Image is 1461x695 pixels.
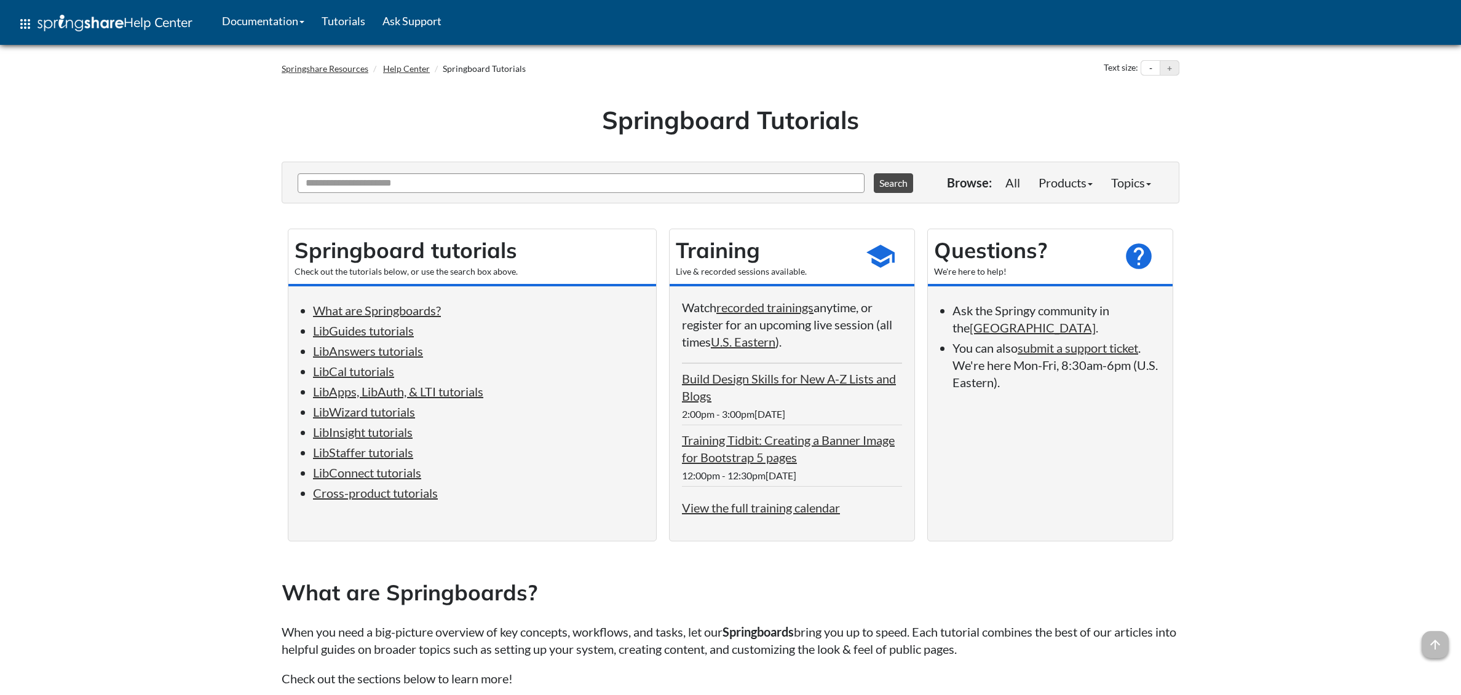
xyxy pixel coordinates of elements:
[18,17,33,31] span: apps
[313,485,438,500] a: Cross-product tutorials
[313,445,413,460] a: LibStaffer tutorials
[682,371,896,403] a: Build Design Skills for New A-Z Lists and Blogs
[723,624,794,639] strong: Springboards
[383,63,430,74] a: Help Center
[313,323,414,338] a: LibGuides tutorials
[716,300,814,315] a: recorded trainings
[282,623,1179,658] p: When you need a big-picture overview of key concepts, workflows, and tasks, let our bring you up ...
[682,500,840,515] a: View the full training calendar
[313,465,421,480] a: LibConnect tutorials
[1101,60,1141,76] div: Text size:
[1123,241,1154,272] span: help
[676,265,853,278] div: Live & recorded sessions available.
[865,241,896,272] span: school
[682,299,902,350] p: Watch anytime, or register for an upcoming live session (all times ).
[682,408,785,420] span: 2:00pm - 3:00pm[DATE]
[947,174,992,191] p: Browse:
[313,344,423,358] a: LibAnswers tutorials
[711,334,775,349] a: U.S. Eastern
[213,6,313,36] a: Documentation
[313,303,441,318] a: What are Springboards?
[996,170,1029,195] a: All
[1160,61,1179,76] button: Increase text size
[1422,631,1449,658] span: arrow_upward
[374,6,450,36] a: Ask Support
[313,6,374,36] a: Tutorials
[934,265,1111,278] div: We're here to help!
[38,15,124,31] img: Springshare
[282,578,1179,608] h2: What are Springboards?
[313,364,394,379] a: LibCal tutorials
[313,384,483,399] a: LibApps, LibAuth, & LTI tutorials
[313,404,415,419] a: LibWizard tutorials
[313,425,413,439] a: LibInsight tutorials
[676,235,853,265] h2: Training
[1141,61,1160,76] button: Decrease text size
[970,320,1096,335] a: [GEOGRAPHIC_DATA]
[952,339,1160,391] li: You can also . We're here Mon-Fri, 8:30am-6pm (U.S. Eastern).
[1029,170,1102,195] a: Products
[282,63,368,74] a: Springshare Resources
[295,265,650,278] div: Check out the tutorials below, or use the search box above.
[1102,170,1160,195] a: Topics
[682,433,895,465] a: Training Tidbit: Creating a Banner Image for Bootstrap 5 pages
[952,302,1160,336] li: Ask the Springy community in the .
[934,235,1111,265] h2: Questions?
[1422,632,1449,647] a: arrow_upward
[291,103,1170,137] h1: Springboard Tutorials
[124,14,192,30] span: Help Center
[432,63,526,75] li: Springboard Tutorials
[682,469,796,481] span: 12:00pm - 12:30pm[DATE]
[282,670,1179,687] p: Check out the sections below to learn more!
[9,6,201,42] a: apps Help Center
[1018,340,1138,355] a: submit a support ticket
[295,235,650,265] h2: Springboard tutorials
[874,173,913,193] button: Search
